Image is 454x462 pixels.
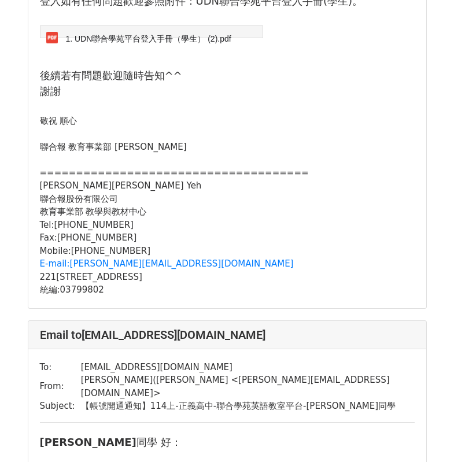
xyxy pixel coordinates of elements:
div: 敬祝 順心 [40,114,415,128]
td: To: [40,361,81,374]
td: [EMAIL_ADDRESS][DOMAIN_NAME] [81,361,415,374]
a: E-mail:[PERSON_NAME][EMAIL_ADDRESS][DOMAIN_NAME] [40,258,294,269]
td: From: [40,374,81,400]
font: 同 [136,436,147,448]
td: [PERSON_NAME]([PERSON_NAME] < [PERSON_NAME][EMAIL_ADDRESS][DOMAIN_NAME] > [81,374,415,400]
span: 謝謝 [40,85,61,97]
td: 【帳號開通通知】114上-正義高中-聯合學苑英語教室平台-[PERSON_NAME]同學 [81,400,415,413]
iframe: Chat Widget [396,406,454,462]
span: 後續若有問題歡迎隨時告知^^ [40,69,182,82]
td: Subject: [40,400,81,413]
span: 1. UDN聯合學苑平台登入手冊（學生） (2).pdf [65,34,231,43]
font: [PERSON_NAME] [40,436,136,448]
a: 1. UDN聯合學苑平台登入手冊（學生） (2).pdf [46,32,231,45]
h4: Email to [EMAIL_ADDRESS][DOMAIN_NAME] [40,328,415,342]
div: 聯合報 教育事業部 [PERSON_NAME] ===================================== [PERSON_NAME][PERSON_NAME] Yeh 聯合報股... [40,141,415,297]
span: 學 好： [147,436,182,448]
